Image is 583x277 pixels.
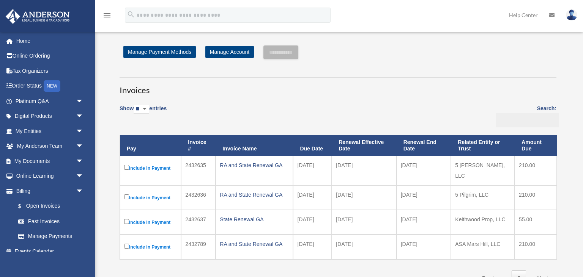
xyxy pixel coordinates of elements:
td: 5 Pilgrim, LLC [451,185,515,210]
span: arrow_drop_down [76,139,91,154]
th: Amount Due: activate to sort column ascending [515,135,557,156]
span: arrow_drop_down [76,153,91,169]
select: Showentries [134,105,149,114]
input: Include in Payment [124,194,129,199]
td: [DATE] [332,185,396,210]
a: Digital Productsarrow_drop_down [5,109,95,124]
div: NEW [44,80,60,92]
input: Include in Payment [124,219,129,224]
span: arrow_drop_down [76,183,91,199]
div: RA and State Renewal GA [220,160,289,171]
td: [DATE] [293,210,332,235]
a: Past Invoices [11,214,91,229]
td: Keithwood Prop, LLC [451,210,515,235]
td: [DATE] [293,156,332,185]
td: [DATE] [293,185,332,210]
td: 210.00 [515,235,557,259]
td: [DATE] [397,156,451,185]
td: 5 [PERSON_NAME], LLC [451,156,515,185]
a: Order StatusNEW [5,78,95,94]
i: search [127,10,135,19]
td: [DATE] [397,210,451,235]
a: Events Calendar [5,244,95,259]
img: User Pic [566,9,577,20]
div: RA and State Renewal GA [220,239,289,249]
a: Tax Organizers [5,63,95,78]
th: Due Date: activate to sort column ascending [293,135,332,156]
label: Include in Payment [124,218,177,227]
span: arrow_drop_down [76,124,91,139]
span: $ [22,202,26,211]
a: My Entitiesarrow_drop_down [5,124,95,139]
th: Invoice Name: activate to sort column ascending [216,135,293,156]
a: My Documentsarrow_drop_down [5,153,95,169]
div: State Renewal GA [220,214,289,225]
a: My Anderson Teamarrow_drop_down [5,139,95,154]
th: Renewal End Date: activate to sort column ascending [397,135,451,156]
a: Billingarrow_drop_down [5,183,91,199]
input: Search: [496,113,559,128]
td: [DATE] [332,210,396,235]
a: Online Learningarrow_drop_down [5,169,95,184]
input: Include in Payment [124,244,129,249]
span: arrow_drop_down [76,169,91,184]
h3: Invoices [120,77,556,96]
td: [DATE] [397,185,451,210]
a: $Open Invoices [11,199,87,214]
td: 210.00 [515,185,557,210]
a: Home [5,33,95,49]
td: 2432637 [181,210,216,235]
span: arrow_drop_down [76,94,91,109]
td: [DATE] [332,235,396,259]
th: Invoice #: activate to sort column ascending [181,135,216,156]
td: [DATE] [397,235,451,259]
img: Anderson Advisors Platinum Portal [3,9,72,24]
td: 210.00 [515,156,557,185]
a: Online Ordering [5,49,95,64]
label: Include in Payment [124,163,177,173]
td: 2432636 [181,185,216,210]
input: Include in Payment [124,165,129,170]
td: 55.00 [515,210,557,235]
label: Include in Payment [124,242,177,252]
th: Pay: activate to sort column descending [120,135,181,156]
a: Manage Account [205,46,254,58]
i: menu [102,11,112,20]
label: Include in Payment [124,193,177,202]
td: [DATE] [293,235,332,259]
span: arrow_drop_down [76,109,91,124]
td: [DATE] [332,156,396,185]
a: Platinum Q&Aarrow_drop_down [5,94,95,109]
a: Manage Payments [11,229,91,244]
div: RA and State Renewal GA [220,189,289,200]
td: 2432789 [181,235,216,259]
th: Related Entity or Trust: activate to sort column ascending [451,135,515,156]
td: 2432635 [181,156,216,185]
a: menu [102,13,112,20]
th: Renewal Effective Date: activate to sort column ascending [332,135,396,156]
a: Manage Payment Methods [123,46,196,58]
label: Show entries [120,104,167,121]
label: Search: [493,104,556,127]
td: ASA Mars Hill, LLC [451,235,515,259]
